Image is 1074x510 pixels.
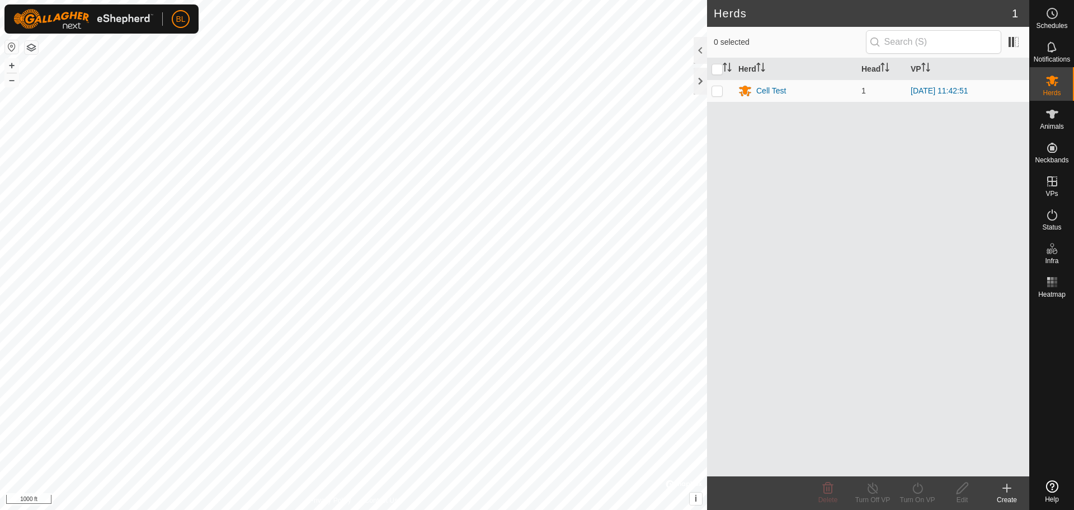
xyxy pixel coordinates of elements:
div: Turn Off VP [850,495,895,505]
button: + [5,59,18,72]
span: Status [1042,224,1061,231]
span: BL [176,13,185,25]
span: Delete [818,496,838,504]
a: Contact Us [365,495,398,506]
span: Herds [1043,90,1061,96]
div: Edit [940,495,984,505]
p-sorticon: Activate to sort [723,64,732,73]
button: i [690,493,702,505]
div: Cell Test [756,85,786,97]
th: Head [857,58,906,80]
span: Heatmap [1038,291,1066,298]
p-sorticon: Activate to sort [921,64,930,73]
span: Schedules [1036,22,1067,29]
input: Search (S) [866,30,1001,54]
a: Help [1030,476,1074,507]
p-sorticon: Activate to sort [880,64,889,73]
span: i [695,494,697,503]
span: Infra [1045,258,1058,264]
th: Herd [734,58,857,80]
div: Turn On VP [895,495,940,505]
span: VPs [1045,190,1058,197]
div: Create [984,495,1029,505]
p-sorticon: Activate to sort [756,64,765,73]
span: 1 [1012,5,1018,22]
button: – [5,73,18,87]
span: Animals [1040,123,1064,130]
button: Reset Map [5,40,18,54]
a: Privacy Policy [309,495,351,506]
img: Gallagher Logo [13,9,153,29]
span: 1 [861,86,866,95]
th: VP [906,58,1029,80]
span: 0 selected [714,36,866,48]
h2: Herds [714,7,1012,20]
span: Notifications [1034,56,1070,63]
span: Neckbands [1035,157,1068,163]
button: Map Layers [25,41,38,54]
a: [DATE] 11:42:51 [911,86,968,95]
span: Help [1045,496,1059,503]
